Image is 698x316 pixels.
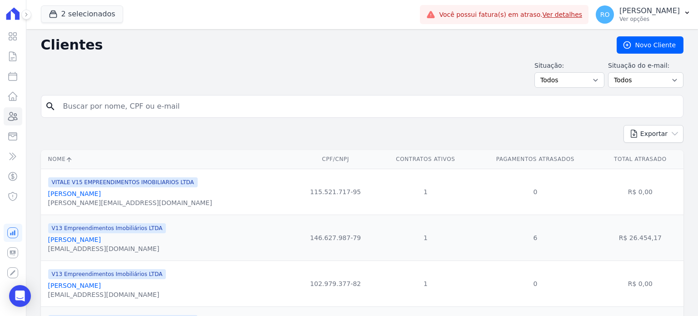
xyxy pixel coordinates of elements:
[48,223,166,233] span: V13 Empreendimentos Imobiliários LTDA
[48,190,101,197] a: [PERSON_NAME]
[45,101,56,112] i: search
[619,15,680,23] p: Ver opções
[439,10,582,20] span: Você possui fatura(s) em atraso.
[41,150,294,169] th: Nome
[597,215,683,261] td: R$ 26.454,17
[597,150,683,169] th: Total Atrasado
[48,269,166,279] span: V13 Empreendimentos Imobiliários LTDA
[41,5,123,23] button: 2 selecionados
[48,198,212,207] div: [PERSON_NAME][EMAIL_ADDRESS][DOMAIN_NAME]
[378,150,474,169] th: Contratos Ativos
[534,61,604,70] label: Situação:
[588,2,698,27] button: RO [PERSON_NAME] Ver opções
[600,11,610,18] span: RO
[48,282,101,289] a: [PERSON_NAME]
[294,261,378,306] td: 102.979.377-82
[378,215,474,261] td: 1
[48,236,101,243] a: [PERSON_NAME]
[48,244,166,253] div: [EMAIL_ADDRESS][DOMAIN_NAME]
[48,290,166,299] div: [EMAIL_ADDRESS][DOMAIN_NAME]
[623,125,683,143] button: Exportar
[378,169,474,215] td: 1
[597,261,683,306] td: R$ 0,00
[543,11,583,18] a: Ver detalhes
[474,261,597,306] td: 0
[294,215,378,261] td: 146.627.987-79
[474,150,597,169] th: Pagamentos Atrasados
[608,61,683,70] label: Situação do e-mail:
[9,285,31,307] div: Open Intercom Messenger
[58,97,679,115] input: Buscar por nome, CPF ou e-mail
[619,6,680,15] p: [PERSON_NAME]
[474,169,597,215] td: 0
[597,169,683,215] td: R$ 0,00
[294,169,378,215] td: 115.521.717-95
[48,177,198,187] span: VITALE V15 EMPREENDIMENTOS IMOBILIARIOS LTDA
[294,150,378,169] th: CPF/CNPJ
[378,261,474,306] td: 1
[474,215,597,261] td: 6
[41,37,602,53] h2: Clientes
[617,36,683,54] a: Novo Cliente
